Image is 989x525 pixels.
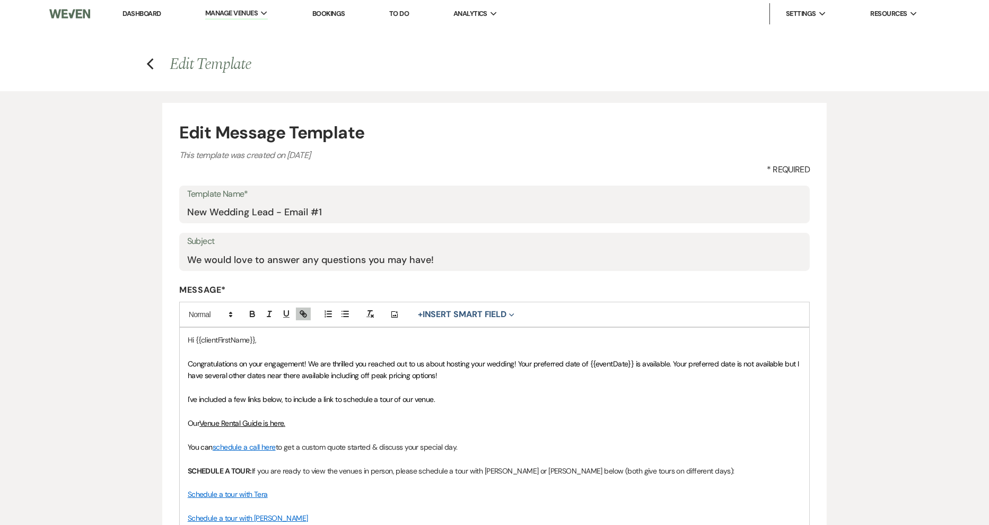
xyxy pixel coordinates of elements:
[188,465,802,477] p: If you are ready to view the venues in person, please schedule a tour with [PERSON_NAME] or [PERS...
[49,3,90,25] img: Weven Logo
[179,148,810,162] p: This template was created on [DATE]
[453,8,487,19] span: Analytics
[188,359,801,380] span: Congratulations on your engagement! We are thrilled you reached out to us about hosting your wedd...
[170,52,251,76] span: Edit Template
[389,9,409,18] a: To Do
[179,284,810,295] label: Message*
[188,441,802,453] p: to get a custom quote started & discuss your special day.
[767,163,810,176] span: * Required
[188,442,213,452] span: You can
[213,442,276,452] a: schedule a call here
[188,418,199,428] span: Our
[414,308,518,321] button: Insert Smart Field
[187,234,802,249] label: Subject
[188,466,252,476] strong: SCHEDULE A TOUR:
[199,418,284,428] a: Venue Rental Guide is here
[871,8,907,19] span: Resources
[418,310,423,319] span: +
[188,489,268,499] a: Schedule a tour with Tera
[179,120,810,145] h4: Edit Message Template
[205,8,258,19] span: Manage Venues
[188,513,308,523] a: Schedule a tour with [PERSON_NAME]
[188,334,802,346] p: Hi {{clientFirstName}},
[284,418,285,428] a: .
[187,187,802,202] label: Template Name*
[188,395,435,404] span: I've included a few links below, to include a link to schedule a tour of our venue.
[786,8,816,19] span: Settings
[312,9,345,18] a: Bookings
[122,9,161,18] a: Dashboard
